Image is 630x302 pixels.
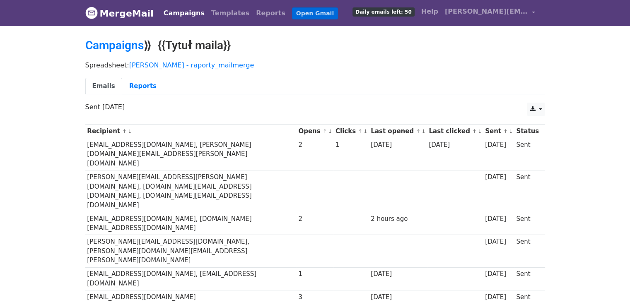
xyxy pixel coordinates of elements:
[369,125,427,138] th: Last opened
[85,138,297,170] td: [EMAIL_ADDRESS][DOMAIN_NAME], [PERSON_NAME][DOMAIN_NAME][EMAIL_ADDRESS][PERSON_NAME][DOMAIN_NAME]
[371,140,425,150] div: [DATE]
[85,235,297,267] td: [PERSON_NAME][EMAIL_ADDRESS][DOMAIN_NAME], [PERSON_NAME][DOMAIN_NAME][EMAIL_ADDRESS][PERSON_NAME]...
[485,214,512,224] div: [DATE]
[485,269,512,279] div: [DATE]
[589,262,630,302] div: Widżet czatu
[85,103,545,111] p: Sent [DATE]
[485,173,512,182] div: [DATE]
[514,212,541,235] td: Sent
[589,262,630,302] iframe: Chat Widget
[85,38,545,53] h2: ⟫ {{Tytuł maila}}
[514,267,541,290] td: Sent
[358,128,362,134] a: ↑
[371,292,425,302] div: [DATE]
[371,214,425,224] div: 2 hours ago
[333,125,369,138] th: Clicks
[85,212,297,235] td: [EMAIL_ADDRESS][DOMAIN_NAME], [DOMAIN_NAME][EMAIL_ADDRESS][DOMAIN_NAME]
[485,292,512,302] div: [DATE]
[371,269,425,279] div: [DATE]
[485,237,512,247] div: [DATE]
[416,128,420,134] a: ↑
[478,128,482,134] a: ↓
[485,140,512,150] div: [DATE]
[514,125,541,138] th: Status
[85,267,297,290] td: [EMAIL_ADDRESS][DOMAIN_NAME], [EMAIL_ADDRESS][DOMAIN_NAME]
[445,7,528,17] span: [PERSON_NAME][EMAIL_ADDRESS][DOMAIN_NAME]
[421,128,426,134] a: ↓
[483,125,514,138] th: Sent
[418,3,442,20] a: Help
[85,61,545,70] p: Spreadsheet:
[85,38,144,52] a: Campaigns
[85,5,154,22] a: MergeMail
[328,128,333,134] a: ↓
[298,214,331,224] div: 2
[292,7,338,19] a: Open Gmail
[514,170,541,212] td: Sent
[160,5,208,22] a: Campaigns
[298,292,331,302] div: 3
[514,138,541,170] td: Sent
[298,140,331,150] div: 2
[85,78,122,95] a: Emails
[349,3,418,20] a: Daily emails left: 50
[442,3,538,23] a: [PERSON_NAME][EMAIL_ADDRESS][DOMAIN_NAME]
[208,5,253,22] a: Templates
[85,7,98,19] img: MergeMail logo
[323,128,327,134] a: ↑
[298,269,331,279] div: 1
[128,128,132,134] a: ↓
[85,170,297,212] td: [PERSON_NAME][EMAIL_ADDRESS][PERSON_NAME][DOMAIN_NAME], [DOMAIN_NAME][EMAIL_ADDRESS][DOMAIN_NAME]...
[122,128,127,134] a: ↑
[336,140,367,150] div: 1
[297,125,334,138] th: Opens
[352,7,414,17] span: Daily emails left: 50
[122,78,164,95] a: Reports
[472,128,477,134] a: ↑
[503,128,508,134] a: ↑
[509,128,513,134] a: ↓
[427,125,483,138] th: Last clicked
[429,140,481,150] div: [DATE]
[514,235,541,267] td: Sent
[85,125,297,138] th: Recipient
[129,61,254,69] a: [PERSON_NAME] - raporty_mailmerge
[253,5,289,22] a: Reports
[363,128,368,134] a: ↓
